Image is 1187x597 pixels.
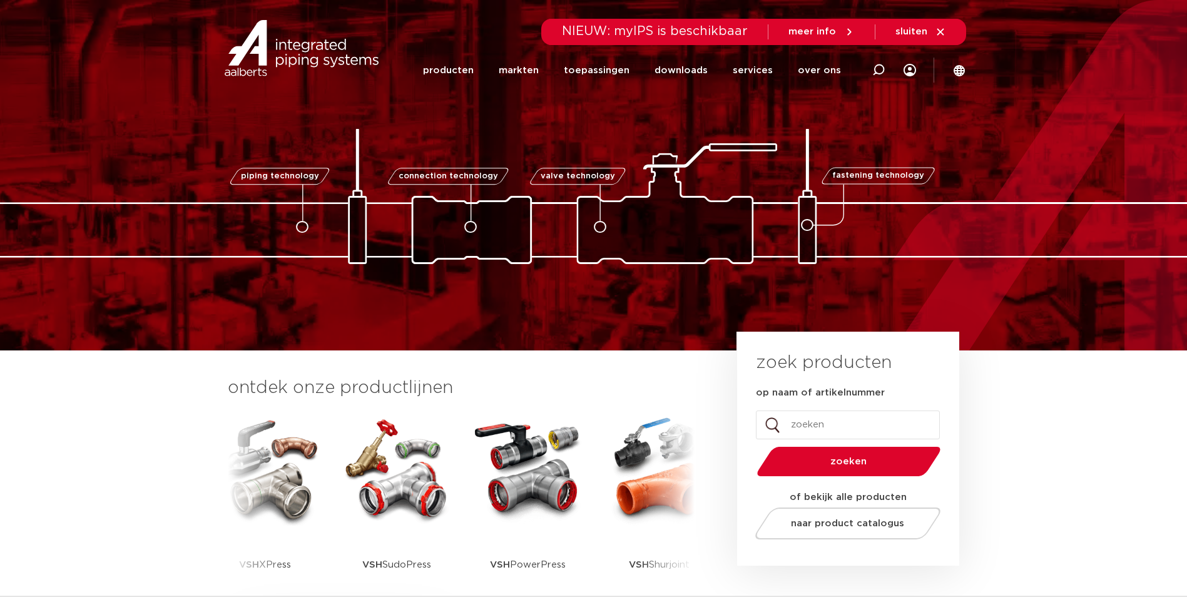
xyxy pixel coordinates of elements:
[790,492,907,502] strong: of bekijk alle producten
[756,350,892,375] h3: zoek producten
[564,45,629,96] a: toepassingen
[490,560,510,569] strong: VSH
[788,27,836,36] span: meer info
[228,375,695,401] h3: ontdek onze productlijnen
[398,172,497,180] span: connection technology
[789,457,909,466] span: zoeken
[791,519,904,528] span: naar product catalogus
[895,26,946,38] a: sluiten
[798,45,841,96] a: over ons
[362,560,382,569] strong: VSH
[756,411,940,439] input: zoeken
[832,172,924,180] span: fastening technology
[751,446,945,477] button: zoeken
[788,26,855,38] a: meer info
[423,45,474,96] a: producten
[751,508,944,539] a: naar product catalogus
[541,172,615,180] span: valve technology
[904,45,916,96] div: my IPS
[562,25,748,38] span: NIEUW: myIPS is beschikbaar
[241,172,319,180] span: piping technology
[733,45,773,96] a: services
[499,45,539,96] a: markten
[239,560,259,569] strong: VSH
[629,560,649,569] strong: VSH
[423,45,841,96] nav: Menu
[756,387,885,399] label: op naam of artikelnummer
[655,45,708,96] a: downloads
[895,27,927,36] span: sluiten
